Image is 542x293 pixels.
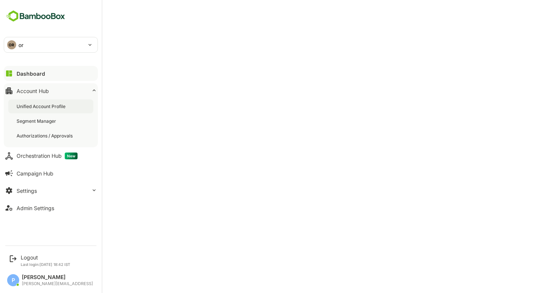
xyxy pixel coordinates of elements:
div: Account Hub [17,88,49,94]
div: ORor [4,37,97,52]
div: P [7,274,19,286]
button: Settings [4,183,98,198]
div: Segment Manager [17,118,58,124]
div: Dashboard [17,70,45,77]
div: Admin Settings [17,205,54,211]
div: Unified Account Profile [17,103,67,110]
div: [PERSON_NAME] [22,274,93,281]
button: Dashboard [4,66,98,81]
div: Settings [17,188,37,194]
div: Campaign Hub [17,170,53,177]
span: New [65,153,78,159]
button: Account Hub [4,83,98,98]
button: Admin Settings [4,200,98,215]
div: Authorizations / Approvals [17,133,74,139]
img: BambooboxFullLogoMark.5f36c76dfaba33ec1ec1367b70bb1252.svg [4,9,67,23]
button: Campaign Hub [4,166,98,181]
div: OR [7,40,16,49]
div: Logout [21,254,70,261]
button: Orchestration HubNew [4,148,98,163]
p: or [18,41,23,49]
p: Last login: [DATE] 18:42 IST [21,262,70,267]
div: Orchestration Hub [17,153,78,159]
div: [PERSON_NAME][EMAIL_ADDRESS] [22,281,93,286]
